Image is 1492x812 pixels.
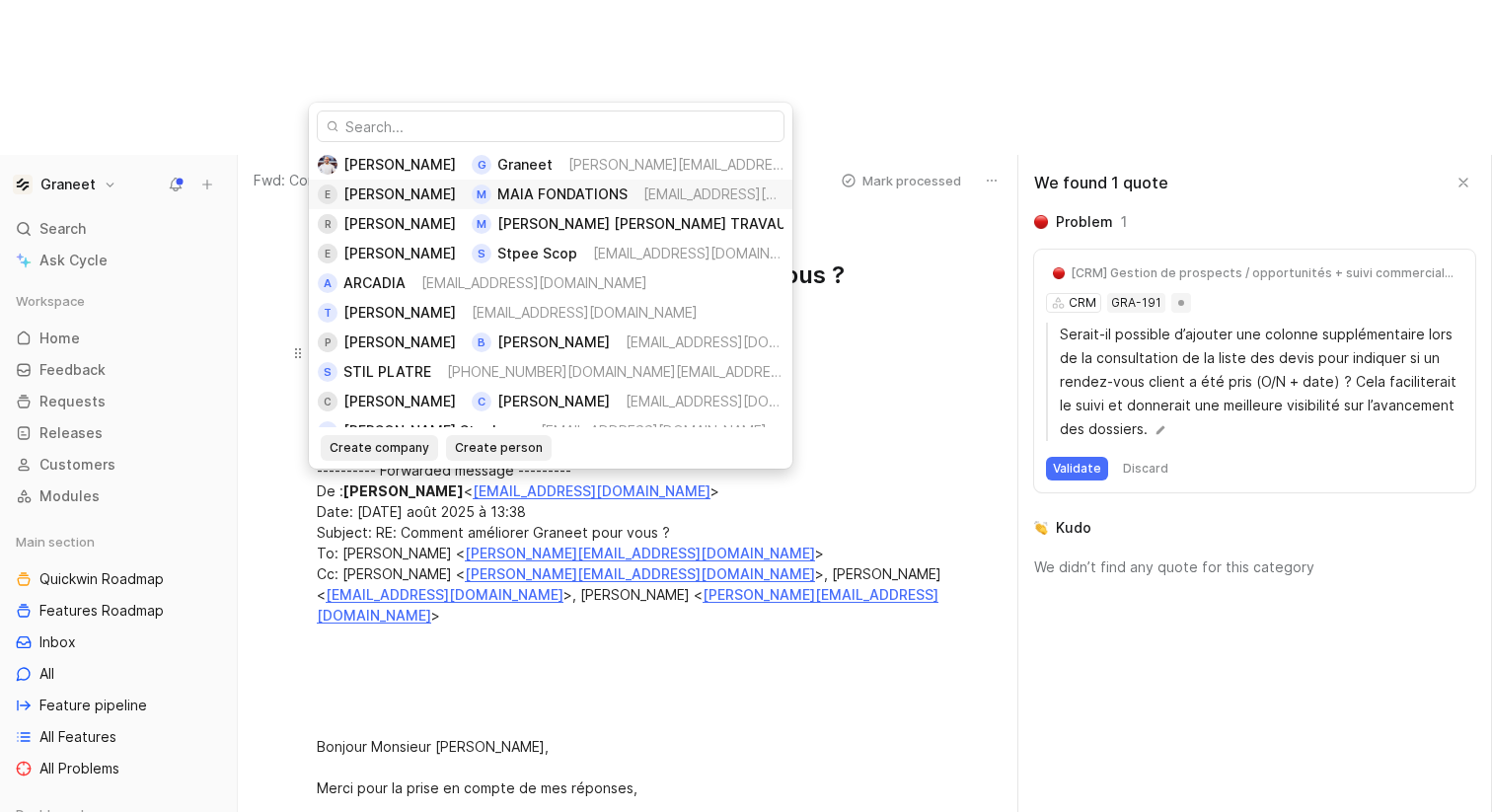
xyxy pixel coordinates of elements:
[321,435,438,461] button: Create company
[541,422,767,439] span: [EMAIL_ADDRESS][DOMAIN_NAME]
[343,304,456,321] span: [PERSON_NAME]
[318,362,337,382] div: S
[343,363,431,380] span: STIL PLATRE
[497,245,577,261] span: Stpee Scop
[626,333,852,350] span: [EMAIL_ADDRESS][DOMAIN_NAME]
[447,363,902,380] span: [PHONE_NUMBER][DOMAIN_NAME][EMAIL_ADDRESS][DOMAIN_NAME]
[472,244,491,263] div: S
[626,393,852,409] span: [EMAIL_ADDRESS][DOMAIN_NAME]
[497,215,858,232] span: [PERSON_NAME] [PERSON_NAME] TRAVAUX PUBLICS
[318,214,337,234] div: R
[343,422,525,439] span: [PERSON_NAME] Stephane
[343,274,406,291] span: ARCADIA
[318,273,337,293] div: A
[343,245,456,261] span: [PERSON_NAME]
[318,421,337,441] div: E
[318,244,337,263] div: E
[318,332,337,352] div: P
[472,392,491,411] div: C
[318,155,337,175] img: 48e98705-21ff-4deb-92c1-0a61dffbc91b.jpg
[455,438,543,458] span: Create person
[343,215,456,232] span: [PERSON_NAME]
[568,156,904,173] span: [PERSON_NAME][EMAIL_ADDRESS][DOMAIN_NAME]
[497,333,610,350] span: [PERSON_NAME]
[497,156,553,173] span: Graneet
[421,274,647,291] span: [EMAIL_ADDRESS][DOMAIN_NAME]
[330,438,429,458] span: Create company
[318,303,337,323] div: T
[318,185,337,204] div: E
[497,393,610,409] span: [PERSON_NAME]
[318,392,337,411] div: C
[446,435,552,461] button: Create person
[472,155,491,175] div: G
[343,156,456,173] span: [PERSON_NAME]
[472,185,491,204] div: M
[593,245,819,261] span: [EMAIL_ADDRESS][DOMAIN_NAME]
[643,185,869,202] span: [EMAIL_ADDRESS][DOMAIN_NAME]
[497,185,628,202] span: MAIA FONDATIONS
[472,214,491,234] div: M
[472,304,698,321] span: [EMAIL_ADDRESS][DOMAIN_NAME]
[472,332,491,352] div: B
[343,333,456,350] span: [PERSON_NAME]
[317,111,784,142] input: Search...
[343,393,456,409] span: [PERSON_NAME]
[343,185,456,202] span: [PERSON_NAME]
